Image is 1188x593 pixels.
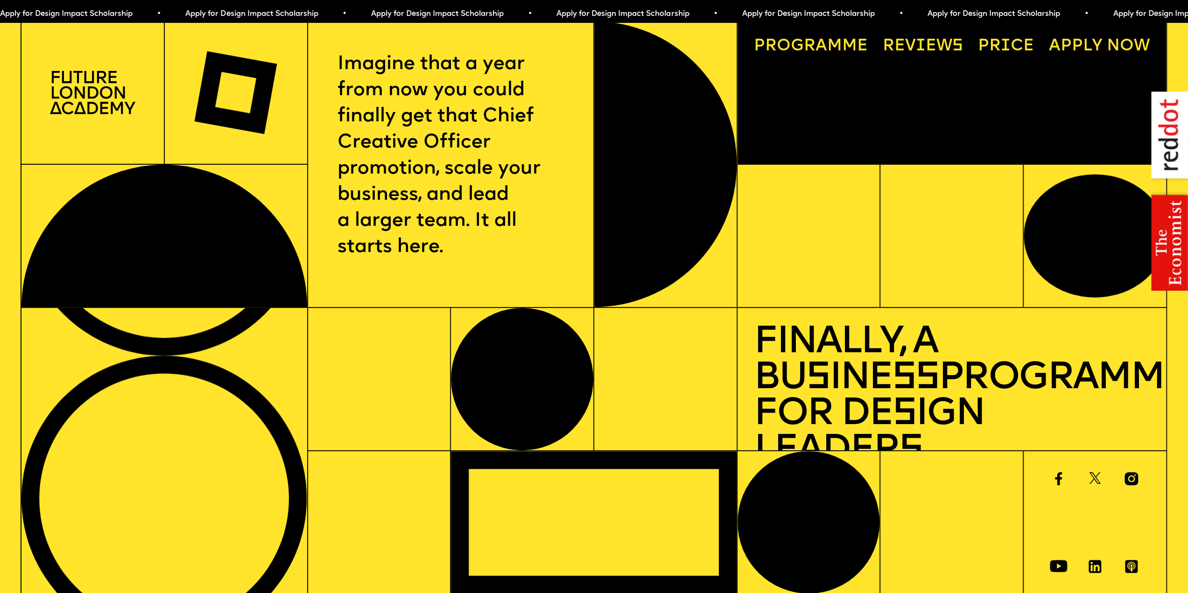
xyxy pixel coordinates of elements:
span: • [713,10,717,18]
span: ss [892,360,939,398]
span: • [528,10,532,18]
h1: Finally, a Bu ine Programme for De ign Leader [754,325,1149,469]
a: Apply now [1040,30,1158,63]
p: Imagine that a year from now you could finally get that Chief Creative Officer promotion, scale y... [337,51,563,260]
span: • [342,10,346,18]
a: Programme [745,30,876,63]
span: s [806,360,829,398]
span: a [815,38,827,55]
a: Reviews [874,30,971,63]
span: s [893,396,916,433]
span: A [1048,38,1060,55]
span: • [157,10,161,18]
span: s [899,432,922,470]
span: • [899,10,903,18]
a: Price [970,30,1042,63]
span: • [1084,10,1089,18]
